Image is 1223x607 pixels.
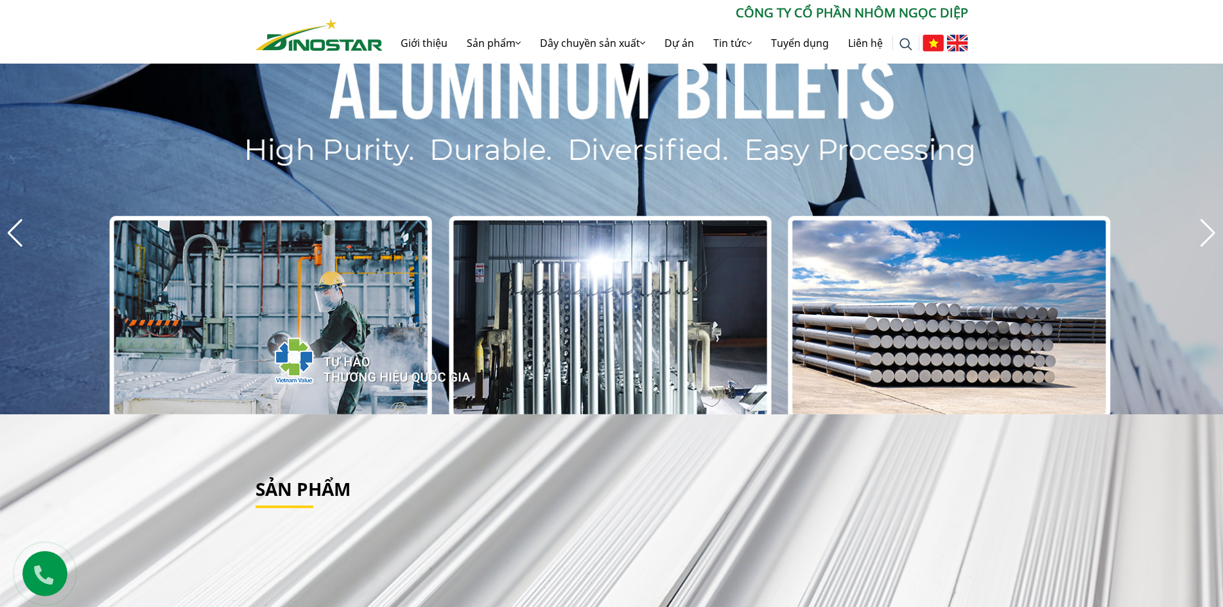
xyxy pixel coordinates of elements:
[655,22,704,64] a: Dự án
[704,22,761,64] a: Tin tức
[923,35,944,51] img: Tiếng Việt
[383,3,968,22] p: CÔNG TY CỔ PHẦN NHÔM NGỌC DIỆP
[6,219,24,247] div: Previous slide
[236,314,473,401] img: thqg
[947,35,968,51] img: English
[256,16,383,50] a: Nhôm Dinostar
[530,22,655,64] a: Dây chuyền sản xuất
[457,22,530,64] a: Sản phẩm
[391,22,457,64] a: Giới thiệu
[256,477,351,501] a: Sản phẩm
[899,38,912,51] img: search
[256,19,383,51] img: Nhôm Dinostar
[761,22,838,64] a: Tuyển dụng
[838,22,892,64] a: Liên hệ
